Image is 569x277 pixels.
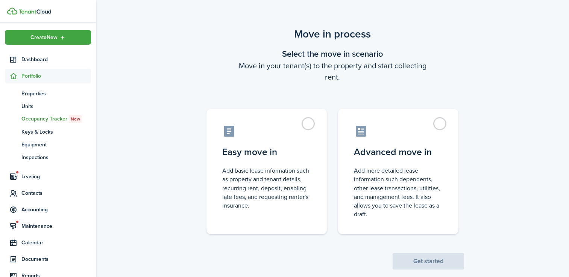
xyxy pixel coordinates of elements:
span: Portfolio [21,72,91,80]
span: Create New [30,35,58,40]
span: Inspections [21,154,91,161]
span: Dashboard [21,56,91,63]
img: TenantCloud [18,9,51,14]
span: Keys & Locks [21,128,91,136]
button: Open menu [5,30,91,45]
span: Accounting [21,206,91,214]
control-radio-card-title: Advanced move in [354,145,443,159]
a: Properties [5,87,91,100]
span: Leasing [21,173,91,181]
control-radio-card-description: Add more detailed lease information such dependents, other lease transactions, utilities, and man... [354,166,443,218]
a: Keys & Locks [5,125,91,138]
a: Units [5,100,91,113]
span: Units [21,102,91,110]
a: Inspections [5,151,91,164]
span: Documents [21,255,91,263]
control-radio-card-description: Add basic lease information such as property and tenant details, recurring rent, deposit, enablin... [222,166,311,210]
a: Occupancy TrackerNew [5,113,91,125]
span: Calendar [21,239,91,247]
wizard-step-header-description: Move in your tenant(s) to the property and start collecting rent. [201,60,464,83]
span: Occupancy Tracker [21,115,91,123]
img: TenantCloud [7,8,17,15]
span: New [71,116,80,122]
span: Maintenance [21,222,91,230]
span: Contacts [21,189,91,197]
wizard-step-header-title: Select the move in scenario [201,48,464,60]
a: Equipment [5,138,91,151]
scenario-title: Move in process [201,26,464,42]
span: Properties [21,90,91,98]
a: Dashboard [5,52,91,67]
control-radio-card-title: Easy move in [222,145,311,159]
span: Equipment [21,141,91,149]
